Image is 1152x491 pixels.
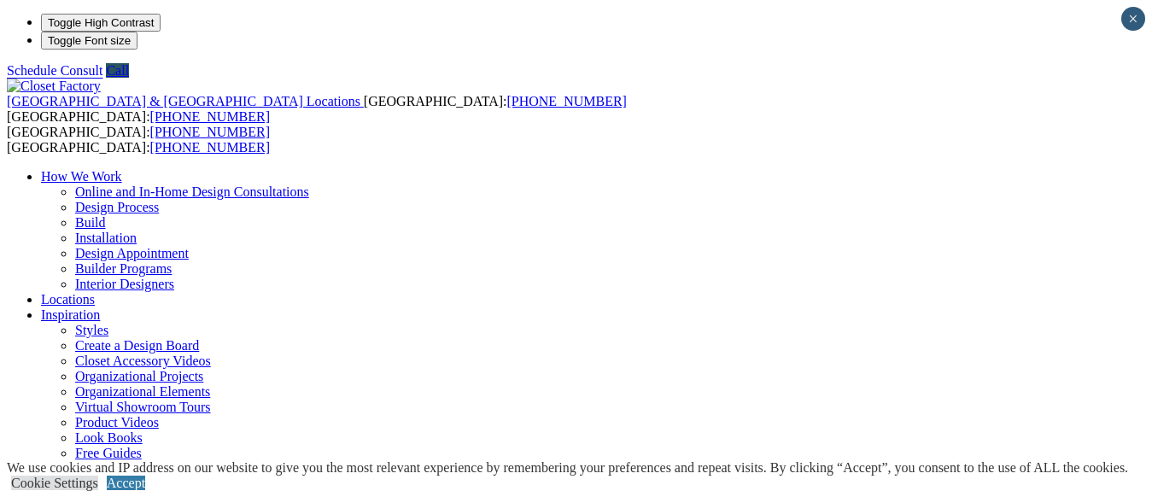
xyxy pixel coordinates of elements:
[7,460,1128,476] div: We use cookies and IP address on our website to give you the most relevant experience by remember...
[1121,7,1145,31] button: Close
[7,94,360,108] span: [GEOGRAPHIC_DATA] & [GEOGRAPHIC_DATA] Locations
[150,109,270,124] a: [PHONE_NUMBER]
[41,292,95,307] a: Locations
[75,354,211,368] a: Closet Accessory Videos
[41,14,161,32] button: Toggle High Contrast
[75,384,210,399] a: Organizational Elements
[506,94,626,108] a: [PHONE_NUMBER]
[41,169,122,184] a: How We Work
[75,415,159,430] a: Product Videos
[75,400,211,414] a: Virtual Showroom Tours
[7,125,270,155] span: [GEOGRAPHIC_DATA]: [GEOGRAPHIC_DATA]:
[106,63,129,78] a: Call
[75,200,159,214] a: Design Process
[150,140,270,155] a: [PHONE_NUMBER]
[7,94,364,108] a: [GEOGRAPHIC_DATA] & [GEOGRAPHIC_DATA] Locations
[75,338,199,353] a: Create a Design Board
[48,34,131,47] span: Toggle Font size
[75,323,108,337] a: Styles
[41,307,100,322] a: Inspiration
[75,246,189,260] a: Design Appointment
[11,476,98,490] a: Cookie Settings
[75,261,172,276] a: Builder Programs
[75,184,309,199] a: Online and In-Home Design Consultations
[7,94,627,124] span: [GEOGRAPHIC_DATA]: [GEOGRAPHIC_DATA]:
[41,32,137,50] button: Toggle Font size
[75,430,143,445] a: Look Books
[75,369,203,383] a: Organizational Projects
[75,231,137,245] a: Installation
[75,277,174,291] a: Interior Designers
[7,63,102,78] a: Schedule Consult
[48,16,154,29] span: Toggle High Contrast
[75,215,106,230] a: Build
[75,446,142,460] a: Free Guides
[7,79,101,94] img: Closet Factory
[107,476,145,490] a: Accept
[150,125,270,139] a: [PHONE_NUMBER]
